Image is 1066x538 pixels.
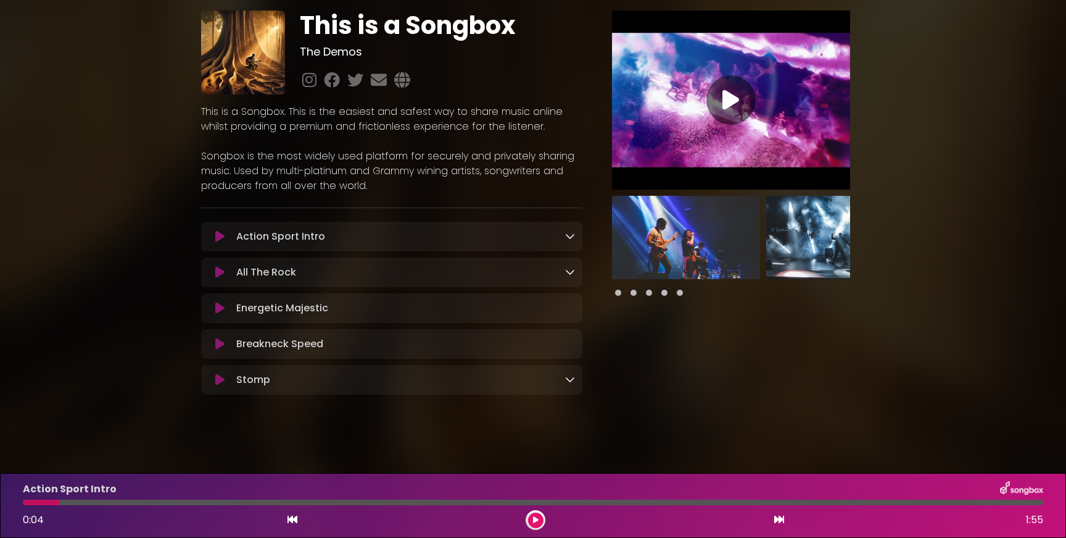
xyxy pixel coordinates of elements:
p: Breakneck Speed [236,337,323,351]
p: Songbox is the most widely used platform for securely and privately sharing music. Used by multi-... [201,149,582,193]
img: aCQhYPbzQtmD8pIHw81E [201,11,285,95]
p: All The Rock [236,265,296,280]
img: 5SBxY6KGTbm7tdT8d3UB [766,196,914,279]
img: VGKDuGESIqn1OmxWBYqA [612,196,760,279]
h3: The Demos [300,45,582,59]
p: This is a Songbox. This is the easiest and safest way to share music online whilst providing a pr... [201,104,582,134]
p: Action Sport Intro [236,229,325,244]
p: Energetic Majestic [236,301,328,316]
img: Video Thumbnail [612,11,850,190]
h1: This is a Songbox [300,11,582,40]
p: Stomp [236,372,270,387]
